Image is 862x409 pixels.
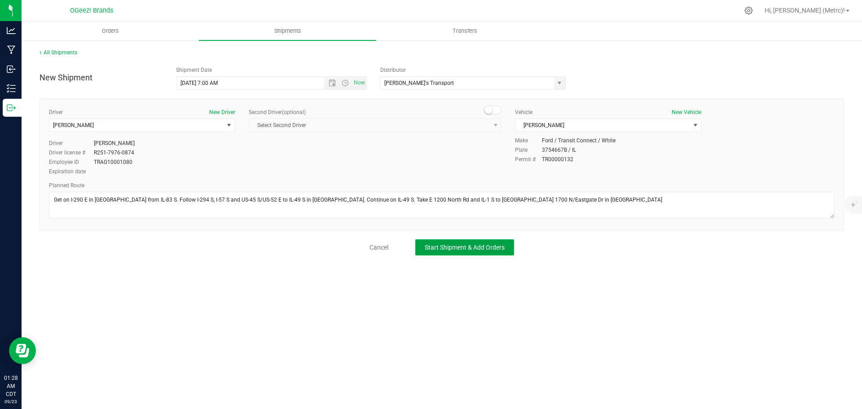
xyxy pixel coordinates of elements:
[542,146,576,154] div: 3754667B / IL
[338,79,353,87] span: Open the time view
[249,108,306,116] label: Second Driver
[743,6,754,15] div: Manage settings
[515,136,542,145] label: Make
[94,139,135,147] div: [PERSON_NAME]
[7,65,16,74] inline-svg: Inbound
[381,77,549,89] input: Select
[4,398,18,405] p: 09/23
[49,149,94,157] label: Driver license #
[224,119,235,132] span: select
[49,158,94,166] label: Employee ID
[282,109,306,115] span: (optional)
[49,108,63,116] label: Driver
[22,22,199,40] a: Orders
[7,45,16,54] inline-svg: Manufacturing
[176,66,212,74] label: Shipment Date
[515,155,542,163] label: Permit #
[515,108,532,116] label: Vehicle
[7,26,16,35] inline-svg: Analytics
[90,27,131,35] span: Orders
[554,77,565,89] span: select
[515,119,690,132] span: [PERSON_NAME]
[9,337,36,364] iframe: Resource center
[4,374,18,398] p: 01:28 AM CDT
[440,27,489,35] span: Transfers
[49,182,84,189] span: Planned Route
[199,22,376,40] a: Shipments
[380,66,406,74] label: Distributor
[49,167,94,176] label: Expiration date
[542,136,616,145] div: Ford / Transit Connect / White
[40,73,163,82] h4: New Shipment
[7,103,16,112] inline-svg: Outbound
[672,108,701,116] button: New Vehicle
[7,84,16,93] inline-svg: Inventory
[765,7,845,14] span: Hi, [PERSON_NAME] (Metrc)!
[325,79,340,87] span: Open the date view
[542,155,573,163] div: TR00000132
[425,244,505,251] span: Start Shipment & Add Orders
[369,243,388,252] a: Cancel
[690,119,701,132] span: select
[209,108,235,116] button: New Driver
[262,27,313,35] span: Shipments
[49,139,94,147] label: Driver
[376,22,554,40] a: Transfers
[515,146,542,154] label: Plate
[70,7,113,14] span: OGeez! Brands
[53,122,94,128] span: [PERSON_NAME]
[94,149,134,157] div: R251-7976-0874
[40,49,77,56] a: All Shipments
[415,239,514,255] button: Start Shipment & Add Orders
[94,158,132,166] div: TRAG10001080
[352,76,367,89] span: Set Current date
